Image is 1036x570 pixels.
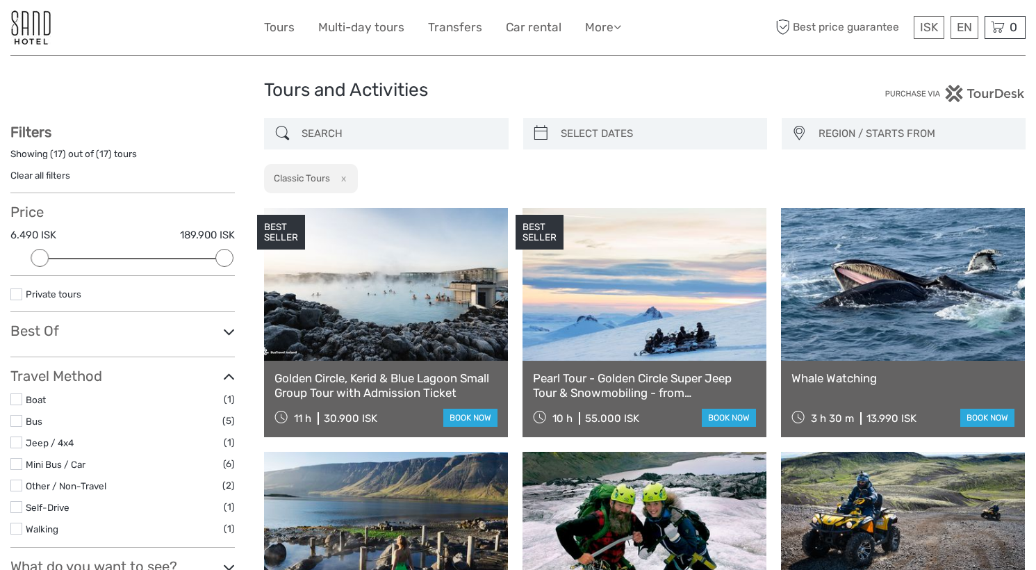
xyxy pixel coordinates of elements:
img: PurchaseViaTourDesk.png [885,85,1026,102]
h3: Price [10,204,235,220]
button: REGION / STARTS FROM [812,122,1019,145]
span: 0 [1008,20,1019,34]
strong: Filters [10,124,51,140]
span: (1) [224,434,235,450]
div: BEST SELLER [257,215,305,250]
span: 3 h 30 m [811,412,854,425]
a: Tours [264,17,295,38]
a: Multi-day tours [318,17,404,38]
a: book now [960,409,1014,427]
h3: Best Of [10,323,235,339]
span: (2) [222,478,235,494]
a: Pearl Tour - Golden Circle Super Jeep Tour & Snowmobiling - from [GEOGRAPHIC_DATA] [533,371,756,400]
a: Transfers [428,17,482,38]
h2: Classic Tours [274,172,330,184]
a: Other / Non-Travel [26,480,106,491]
span: ISK [920,20,938,34]
button: x [332,171,351,186]
a: Jeep / 4x4 [26,437,74,448]
a: Car rental [506,17,561,38]
a: book now [443,409,498,427]
a: Whale Watching [791,371,1014,385]
a: Mini Bus / Car [26,459,85,470]
label: 6.490 ISK [10,228,56,243]
label: 17 [54,147,63,161]
a: Bus [26,416,42,427]
span: (5) [222,413,235,429]
div: BEST SELLER [516,215,564,250]
h1: Tours and Activities [264,79,772,101]
input: SELECT DATES [555,122,760,146]
label: 189.900 ISK [180,228,235,243]
input: SEARCH [296,122,501,146]
a: More [585,17,621,38]
a: Walking [26,523,58,535]
a: Self-Drive [26,502,69,513]
span: (6) [223,456,235,472]
a: Boat [26,394,46,405]
h3: Travel Method [10,368,235,384]
div: 13.990 ISK [866,412,916,425]
img: 186-9edf1c15-b972-4976-af38-d04df2434085_logo_small.jpg [10,10,51,44]
span: (1) [224,391,235,407]
div: EN [951,16,978,39]
div: 30.900 ISK [324,412,377,425]
label: 17 [99,147,108,161]
button: Open LiveChat chat widget [160,22,176,38]
p: We're away right now. Please check back later! [19,24,157,35]
span: 10 h [552,412,573,425]
div: Showing ( ) out of ( ) tours [10,147,235,169]
a: book now [702,409,756,427]
div: 55.000 ISK [585,412,639,425]
span: (1) [224,499,235,515]
a: Golden Circle, Kerid & Blue Lagoon Small Group Tour with Admission Ticket [274,371,498,400]
a: Private tours [26,288,81,300]
span: Best price guarantee [772,16,910,39]
a: Clear all filters [10,170,70,181]
span: 11 h [294,412,311,425]
span: (1) [224,521,235,537]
